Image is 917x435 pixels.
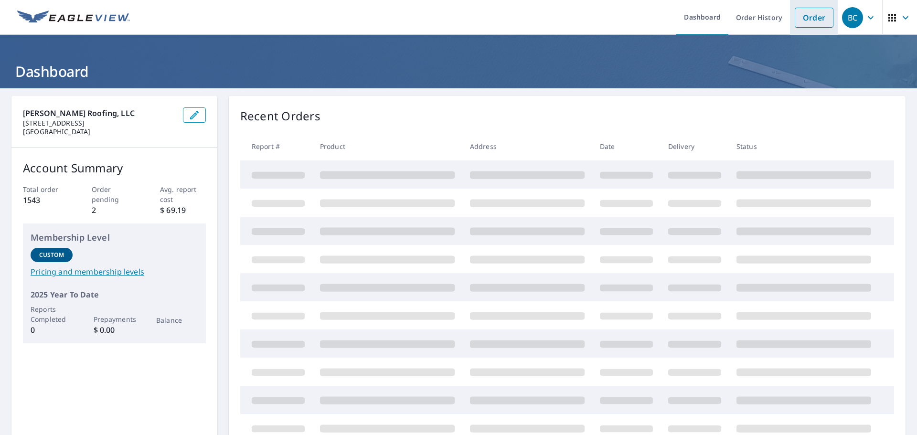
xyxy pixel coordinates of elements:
p: Custom [39,251,64,259]
p: 0 [31,324,73,336]
th: Delivery [661,132,729,160]
p: $ 69.19 [160,204,206,216]
th: Report # [240,132,312,160]
p: [PERSON_NAME] Roofing, LLC [23,107,175,119]
img: EV Logo [17,11,130,25]
p: $ 0.00 [94,324,136,336]
p: 2025 Year To Date [31,289,198,300]
p: 2 [92,204,138,216]
p: Balance [156,315,198,325]
p: Total order [23,184,69,194]
h1: Dashboard [11,62,906,81]
p: 1543 [23,194,69,206]
th: Product [312,132,462,160]
p: Membership Level [31,231,198,244]
a: Order [795,8,833,28]
p: Account Summary [23,159,206,177]
th: Address [462,132,592,160]
p: Prepayments [94,314,136,324]
div: BC [842,7,863,28]
p: Order pending [92,184,138,204]
p: Avg. report cost [160,184,206,204]
th: Date [592,132,661,160]
p: [GEOGRAPHIC_DATA] [23,127,175,136]
p: Reports Completed [31,304,73,324]
a: Pricing and membership levels [31,266,198,277]
th: Status [729,132,879,160]
p: Recent Orders [240,107,320,125]
p: [STREET_ADDRESS] [23,119,175,127]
